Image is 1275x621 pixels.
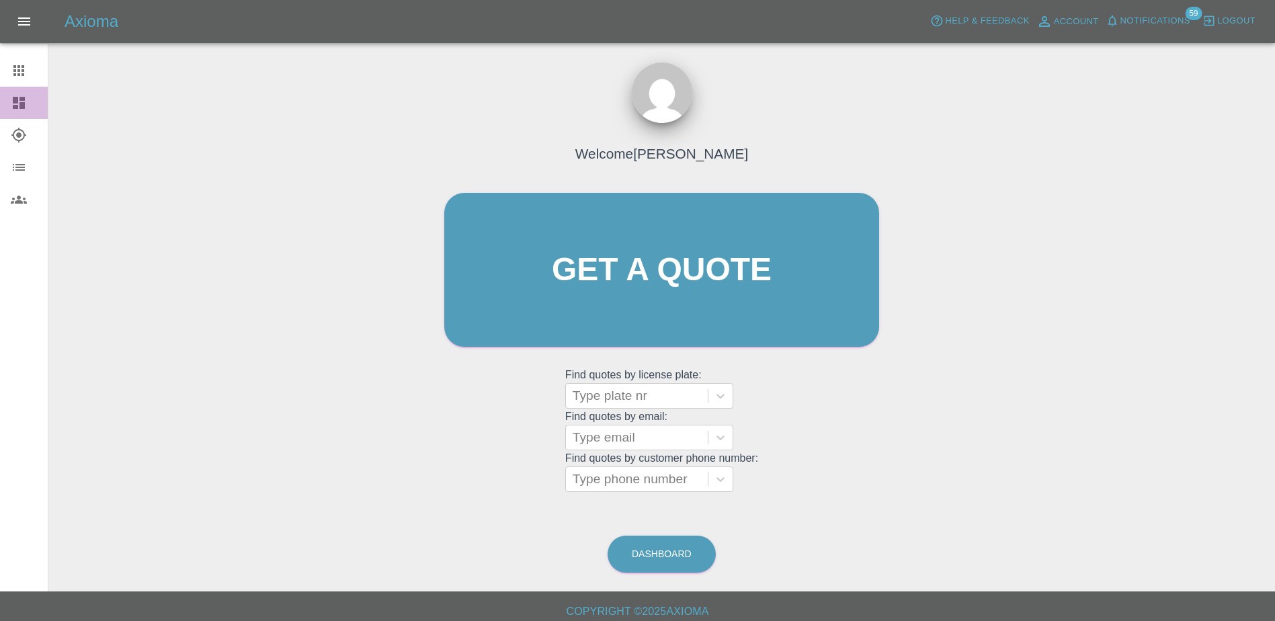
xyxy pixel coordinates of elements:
span: Help & Feedback [945,13,1029,29]
grid: Find quotes by license plate: [565,369,758,409]
h5: Axioma [65,11,118,32]
grid: Find quotes by customer phone number: [565,452,758,492]
button: Notifications [1102,11,1194,32]
img: ... [632,63,692,123]
a: Account [1033,11,1102,32]
button: Open drawer [8,5,40,38]
grid: Find quotes by email: [565,411,758,450]
button: Help & Feedback [927,11,1032,32]
span: Logout [1217,13,1256,29]
span: Notifications [1120,13,1190,29]
a: Get a quote [444,193,879,347]
button: Logout [1199,11,1259,32]
span: 59 [1185,7,1202,20]
h6: Copyright © 2025 Axioma [11,602,1264,621]
h4: Welcome [PERSON_NAME] [575,143,748,164]
a: Dashboard [608,536,716,573]
span: Account [1054,14,1099,30]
